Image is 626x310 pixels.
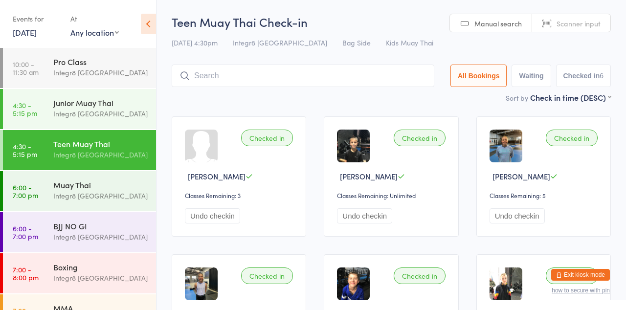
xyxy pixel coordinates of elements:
div: Any location [70,27,119,38]
span: Manual search [474,19,522,28]
div: BJJ NO GI [53,221,148,231]
span: Kids Muay Thai [386,38,433,47]
a: 10:00 -11:30 amPro ClassIntegr8 [GEOGRAPHIC_DATA] [3,48,156,88]
button: how to secure with pin [552,287,610,294]
span: [PERSON_NAME] [188,171,246,181]
img: image1745993943.png [185,267,218,300]
div: Classes Remaining: 3 [185,191,296,199]
div: 6 [600,72,604,80]
div: Checked in [546,130,598,146]
div: Checked in [394,267,446,284]
button: Waiting [512,65,551,87]
a: 4:30 -5:15 pmTeen Muay ThaiIntegr8 [GEOGRAPHIC_DATA] [3,130,156,170]
div: Integr8 [GEOGRAPHIC_DATA] [53,190,148,201]
img: image1745912146.png [337,130,370,162]
a: 6:00 -7:00 pmMuay ThaiIntegr8 [GEOGRAPHIC_DATA] [3,171,156,211]
button: Undo checkin [185,208,240,223]
div: Checked in [546,267,598,284]
div: Classes Remaining: Unlimited [337,191,448,199]
button: Undo checkin [337,208,392,223]
div: Muay Thai [53,179,148,190]
a: 4:30 -5:15 pmJunior Muay ThaiIntegr8 [GEOGRAPHIC_DATA] [3,89,156,129]
div: Integr8 [GEOGRAPHIC_DATA] [53,231,148,243]
label: Sort by [506,93,528,103]
a: [DATE] [13,27,37,38]
img: image1746512888.png [337,267,370,300]
img: image1747127317.png [490,130,522,162]
img: image1746598628.png [490,267,522,300]
span: [PERSON_NAME] [492,171,550,181]
h2: Teen Muay Thai Check-in [172,14,611,30]
a: 7:00 -8:00 pmBoxingIntegr8 [GEOGRAPHIC_DATA] [3,253,156,293]
div: Teen Muay Thai [53,138,148,149]
button: Undo checkin [490,208,545,223]
button: Checked in6 [556,65,611,87]
span: [DATE] 4:30pm [172,38,218,47]
div: Pro Class [53,56,148,67]
time: 4:30 - 5:15 pm [13,101,37,117]
span: Bag Side [342,38,371,47]
div: Checked in [241,267,293,284]
div: Integr8 [GEOGRAPHIC_DATA] [53,272,148,284]
div: At [70,11,119,27]
button: Exit kiosk mode [551,269,610,281]
time: 10:00 - 11:30 am [13,60,39,76]
span: Scanner input [557,19,601,28]
div: Checked in [241,130,293,146]
button: All Bookings [450,65,507,87]
div: Integr8 [GEOGRAPHIC_DATA] [53,67,148,78]
span: Integr8 [GEOGRAPHIC_DATA] [233,38,327,47]
time: 7:00 - 8:00 pm [13,266,39,281]
span: [PERSON_NAME] [340,171,398,181]
div: Integr8 [GEOGRAPHIC_DATA] [53,108,148,119]
div: Check in time (DESC) [530,92,611,103]
time: 6:00 - 7:00 pm [13,183,38,199]
time: 6:00 - 7:00 pm [13,224,38,240]
div: Events for [13,11,61,27]
div: Boxing [53,262,148,272]
div: Junior Muay Thai [53,97,148,108]
div: Integr8 [GEOGRAPHIC_DATA] [53,149,148,160]
a: 6:00 -7:00 pmBJJ NO GIIntegr8 [GEOGRAPHIC_DATA] [3,212,156,252]
div: Checked in [394,130,446,146]
time: 4:30 - 5:15 pm [13,142,37,158]
div: Classes Remaining: 5 [490,191,601,199]
input: Search [172,65,434,87]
